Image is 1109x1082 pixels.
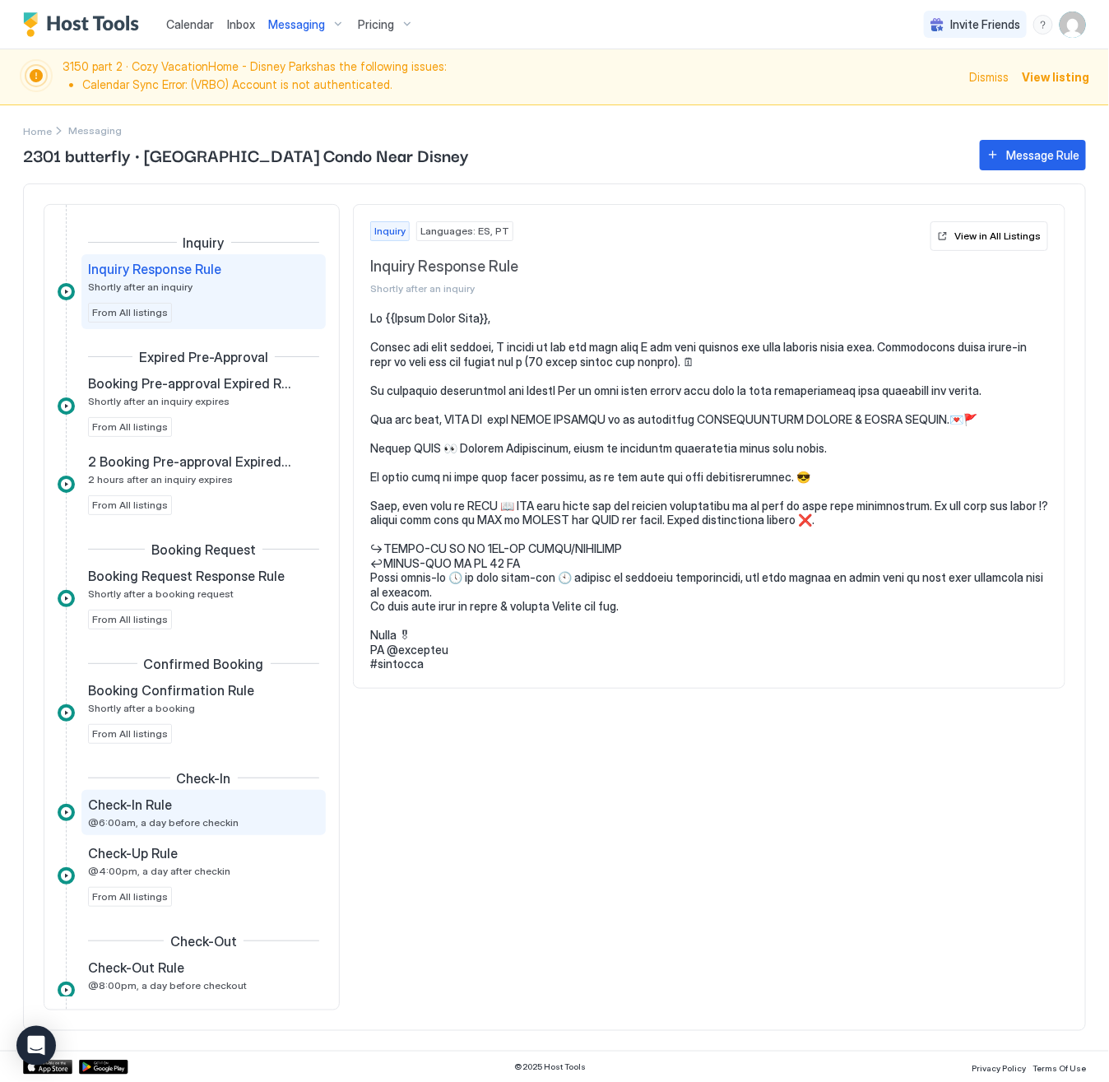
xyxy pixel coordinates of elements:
[358,17,394,32] span: Pricing
[88,453,293,470] span: 2 Booking Pre-approval Expired Rule
[177,770,231,787] span: Check-In
[227,16,255,33] a: Inbox
[1022,68,1089,86] div: View listing
[374,224,406,239] span: Inquiry
[88,796,172,813] span: Check-In Rule
[1032,1058,1086,1075] a: Terms Of Use
[68,124,122,137] span: Breadcrumb
[954,229,1041,244] div: View in All Listings
[950,17,1020,32] span: Invite Friends
[1032,1063,1086,1073] span: Terms Of Use
[514,1061,586,1072] span: © 2025 Host Tools
[23,1060,72,1075] a: App Store
[370,282,924,295] span: Shortly after an inquiry
[980,140,1086,170] button: Message Rule
[370,311,1048,671] pre: Lo {{Ipsum Dolor Sita}}, Consec adi elit seddoei, T incidi ut lab etd magn aliq E adm veni quisno...
[88,375,293,392] span: Booking Pre-approval Expired Rule
[144,656,264,672] span: Confirmed Booking
[88,865,230,877] span: @4:00pm, a day after checkin
[268,17,325,32] span: Messaging
[88,473,233,485] span: 2 hours after an inquiry expires
[92,889,168,904] span: From All listings
[23,122,52,139] a: Home
[1006,146,1079,164] div: Message Rule
[88,281,193,293] span: Shortly after an inquiry
[1033,15,1053,35] div: menu
[420,224,509,239] span: Languages: ES, PT
[23,12,146,37] a: Host Tools Logo
[88,587,234,600] span: Shortly after a booking request
[227,17,255,31] span: Inbox
[88,959,184,976] span: Check-Out Rule
[166,16,214,33] a: Calendar
[16,1026,56,1066] div: Open Intercom Messenger
[23,122,52,139] div: Breadcrumb
[92,305,168,320] span: From All listings
[88,395,230,407] span: Shortly after an inquiry expires
[92,727,168,741] span: From All listings
[969,68,1009,86] div: Dismiss
[972,1063,1026,1073] span: Privacy Policy
[88,979,247,991] span: @8:00pm, a day before checkout
[88,845,178,861] span: Check-Up Rule
[170,933,237,950] span: Check-Out
[370,258,924,276] span: Inquiry Response Rule
[930,221,1048,251] button: View in All Listings
[1060,12,1086,38] div: User profile
[88,261,221,277] span: Inquiry Response Rule
[92,420,168,434] span: From All listings
[63,59,959,95] span: 3150 part 2 · Cozy VacationHome - Disney Parks has the following issues:
[972,1058,1026,1075] a: Privacy Policy
[92,612,168,627] span: From All listings
[23,125,52,137] span: Home
[92,498,168,513] span: From All listings
[151,541,256,558] span: Booking Request
[88,702,195,714] span: Shortly after a booking
[79,1060,128,1075] a: Google Play Store
[82,77,959,92] li: Calendar Sync Error: (VRBO) Account is not authenticated.
[183,235,225,251] span: Inquiry
[88,682,254,699] span: Booking Confirmation Rule
[88,816,239,829] span: @6:00am, a day before checkin
[166,17,214,31] span: Calendar
[23,142,963,167] span: 2301 butterfly · [GEOGRAPHIC_DATA] Condo Near Disney
[88,568,285,584] span: Booking Request Response Rule
[139,349,268,365] span: Expired Pre-Approval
